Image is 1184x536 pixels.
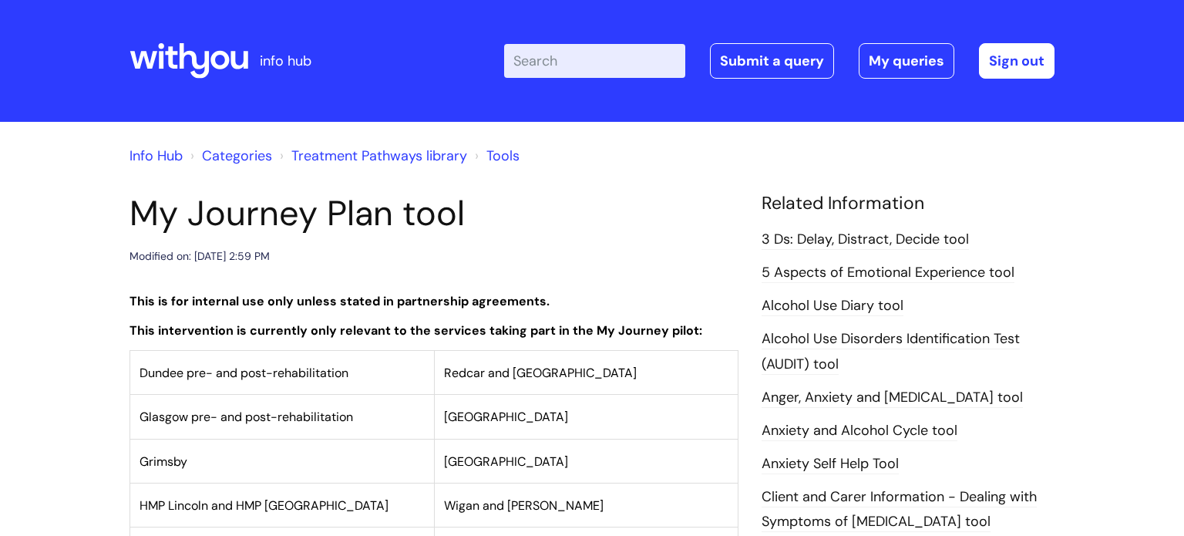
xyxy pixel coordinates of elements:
span: Wigan and [PERSON_NAME] [444,497,604,514]
a: Client and Carer Information - Dealing with Symptoms of [MEDICAL_DATA] tool [762,487,1037,532]
a: Info Hub [129,147,183,165]
h4: Related Information [762,193,1054,214]
li: Tools [471,143,520,168]
span: Dundee pre- and post-rehabilitation [140,365,348,381]
a: Treatment Pathways library [291,147,467,165]
a: Anxiety and Alcohol Cycle tool [762,421,957,441]
div: | - [504,43,1054,79]
span: [GEOGRAPHIC_DATA] [444,453,568,470]
p: info hub [260,49,311,73]
a: Alcohol Use Disorders Identification Test (AUDIT) tool [762,329,1020,374]
div: Modified on: [DATE] 2:59 PM [129,247,270,266]
a: Alcohol Use Diary tool [762,296,903,316]
a: My queries [859,43,954,79]
input: Search [504,44,685,78]
a: Sign out [979,43,1054,79]
li: Treatment Pathways library [276,143,467,168]
a: Categories [202,147,272,165]
a: Submit a query [710,43,834,79]
span: Redcar and [GEOGRAPHIC_DATA] [444,365,637,381]
a: Anger, Anxiety and [MEDICAL_DATA] tool [762,388,1023,408]
h1: My Journey Plan tool [129,193,738,234]
span: [GEOGRAPHIC_DATA] [444,409,568,425]
a: 5 Aspects of Emotional Experience tool [762,263,1014,283]
span: Glasgow pre- and post-rehabilitation [140,409,353,425]
a: Anxiety Self Help Tool [762,454,899,474]
strong: This is for internal use only unless stated in partnership agreements. [129,293,550,309]
span: Grimsby [140,453,187,470]
li: Solution home [187,143,272,168]
strong: This intervention is currently only relevant to the services taking part in the My Journey pilot: [129,322,702,339]
a: 3 Ds: Delay, Distract, Decide tool [762,230,969,250]
span: HMP Lincoln and HMP [GEOGRAPHIC_DATA] [140,497,388,514]
a: Tools [486,147,520,165]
